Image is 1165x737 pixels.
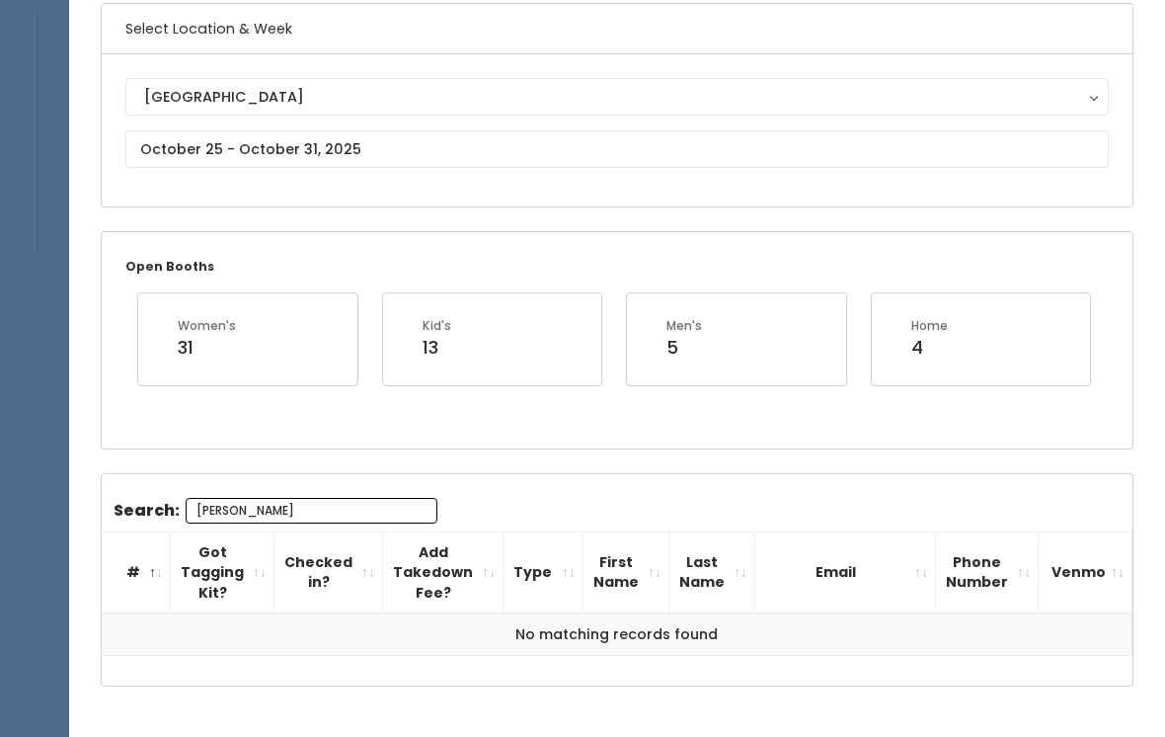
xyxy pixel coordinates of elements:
th: Add Takedown Fee?: activate to sort column ascending [383,532,504,614]
button: [GEOGRAPHIC_DATA] [125,78,1109,116]
th: Email: activate to sort column ascending [754,532,935,614]
th: First Name: activate to sort column ascending [582,532,668,614]
div: 13 [423,335,451,361]
input: October 25 - October 31, 2025 [125,130,1109,168]
div: 31 [178,335,236,361]
h6: Select Location & Week [102,4,1132,54]
td: No matching records found [102,614,1132,656]
label: Search: [114,498,437,524]
th: #: activate to sort column descending [102,532,171,614]
div: Men's [666,317,702,335]
small: Open Booths [125,258,214,275]
th: Phone Number: activate to sort column ascending [936,532,1039,614]
th: Venmo: activate to sort column ascending [1039,532,1132,614]
div: Women's [178,317,236,335]
div: Kid's [423,317,451,335]
div: 5 [666,335,702,361]
th: Checked in?: activate to sort column ascending [274,532,383,614]
th: Got Tagging Kit?: activate to sort column ascending [171,532,274,614]
div: [GEOGRAPHIC_DATA] [144,86,1090,108]
th: Last Name: activate to sort column ascending [668,532,754,614]
div: 4 [911,335,948,361]
input: Search: [186,498,437,524]
div: Home [911,317,948,335]
th: Type: activate to sort column ascending [504,532,583,614]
